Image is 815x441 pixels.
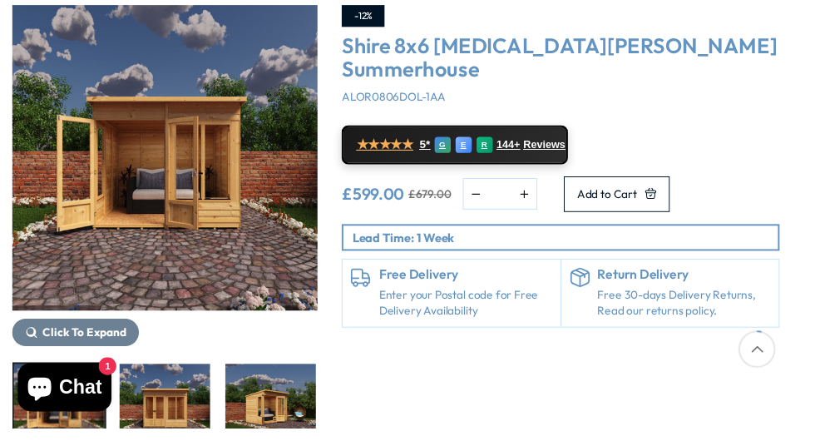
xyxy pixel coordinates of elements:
[352,36,803,83] h3: Shire 8x6 [MEDICAL_DATA][PERSON_NAME] Summerhouse
[13,374,120,428] inbox-online-store-chat: Shopify online store chat
[469,141,486,157] div: E
[352,92,458,107] span: ALOR0806DOL-1AA
[352,129,585,169] a: ★★★★★ 5* G E R 144+ Reviews
[539,142,582,156] span: Reviews
[594,194,655,206] span: Add to Cart
[327,5,641,320] img: Shire 8x6 Alora Pent Summerhouse
[390,295,568,328] a: Enter your Postal code for Free Delivery Availability
[390,275,568,290] h6: Free Delivery
[327,5,641,356] div: 2 / 9
[352,5,396,27] div: -12%
[12,5,327,356] div: 1 / 9
[491,141,507,157] div: R
[367,141,425,156] span: ★★★★★
[363,235,801,253] p: Lead Time: 1 Week
[511,142,536,156] span: 144+
[12,328,143,356] button: Click To Expand
[580,181,689,218] button: Add to Cart
[615,275,793,290] h6: Return Delivery
[12,5,327,320] img: Shire 8x6 Alora Pent Summerhouse
[44,334,130,349] span: Click To Expand
[352,191,416,208] ins: £599.00
[447,141,464,157] div: G
[420,194,464,206] del: £679.00
[615,295,793,328] p: Free 30-days Delivery Returns, Read our returns policy.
